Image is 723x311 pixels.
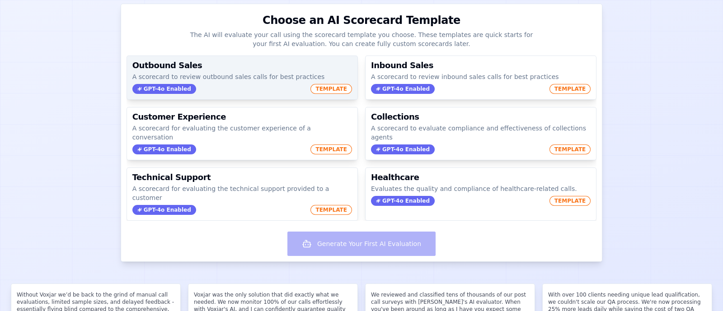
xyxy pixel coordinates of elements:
span: GPT-4o Enabled [132,144,196,154]
span: TEMPLATE [549,144,591,154]
h3: Technical Support [132,173,352,181]
h3: Outbound Sales [132,61,352,70]
span: GPT-4o Enabled [371,84,435,94]
h3: Collections [371,113,591,121]
p: Evaluates the quality and compliance of healthcare-related calls. [371,184,591,193]
p: The AI will evaluate your call using the scorecard template you choose. These templates are quick... [185,30,538,48]
span: TEMPLATE [549,196,591,206]
span: TEMPLATE [310,144,352,154]
span: GPT-4o Enabled [371,196,435,206]
span: GPT-4o Enabled [132,84,196,94]
h3: Inbound Sales [371,61,591,70]
p: A scorecard to review outbound sales calls for best practices [132,72,352,81]
h1: Choose an AI Scorecard Template [263,13,460,28]
span: GPT-4o Enabled [371,144,435,154]
span: GPT-4o Enabled [132,205,196,215]
p: A scorecard to review inbound sales calls for best practices [371,72,591,81]
p: A scorecard to evaluate compliance and effectiveness of collections agents [371,124,591,142]
p: A scorecard for evaluating the customer experience of a conversation [132,124,352,142]
span: TEMPLATE [310,84,352,94]
span: TEMPLATE [549,84,591,94]
p: A scorecard for evaluating the technical support provided to a customer [132,184,352,202]
h3: Healthcare [371,173,591,181]
h3: Customer Experience [132,113,352,121]
span: TEMPLATE [310,205,352,215]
